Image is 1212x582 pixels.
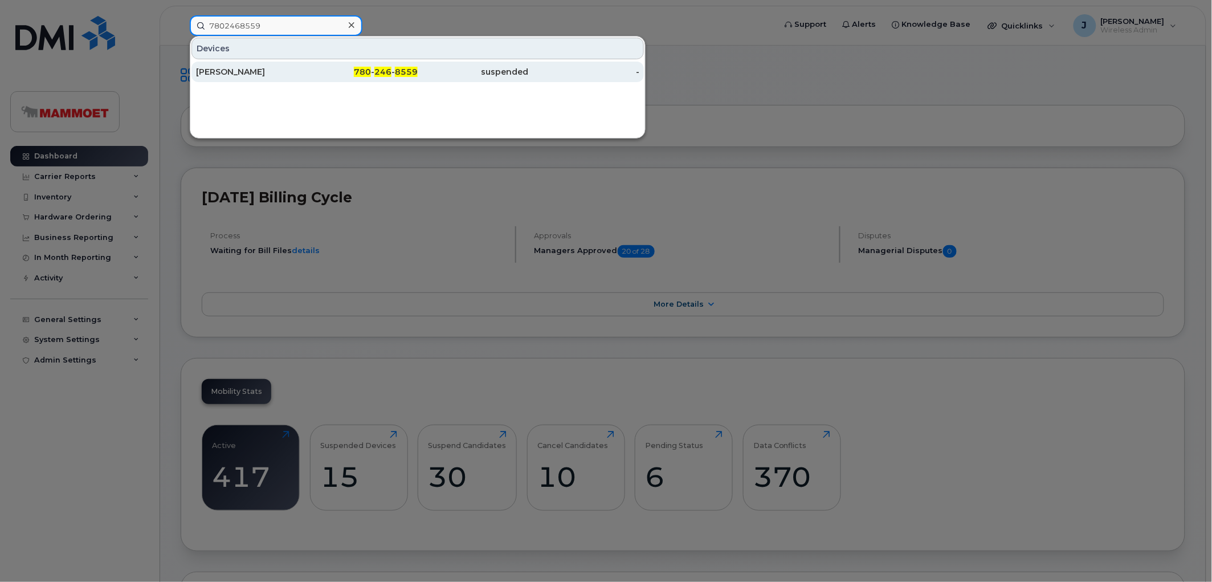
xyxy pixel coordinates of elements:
span: 780 [354,67,371,77]
span: 8559 [395,67,418,77]
div: suspended [418,66,529,78]
a: [PERSON_NAME]780-246-8559suspended- [191,62,644,82]
div: [PERSON_NAME] [196,66,307,78]
div: - [529,66,640,78]
iframe: Messenger Launcher [1162,532,1203,573]
div: - - [307,66,418,78]
span: 246 [374,67,391,77]
div: Devices [191,38,644,59]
